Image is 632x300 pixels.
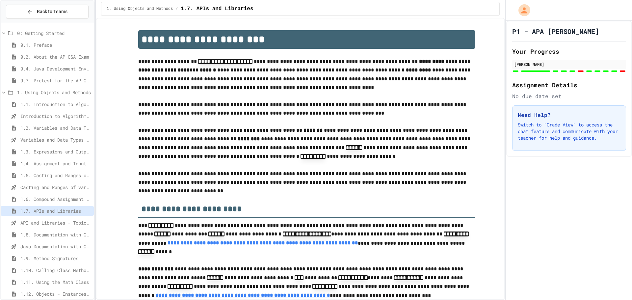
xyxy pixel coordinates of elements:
[20,172,91,179] span: 1.5. Casting and Ranges of Values
[20,279,91,286] span: 1.11. Using the Math Class
[514,61,624,67] div: [PERSON_NAME]
[20,136,91,143] span: Variables and Data Types - Quiz
[604,274,625,293] iframe: chat widget
[20,41,91,48] span: 0.1. Preface
[181,5,253,13] span: 1.7. APIs and Libraries
[17,89,91,96] span: 1. Using Objects and Methods
[20,243,91,250] span: Java Documentation with Comments - Topic 1.8
[512,92,626,100] div: No due date set
[20,77,91,84] span: 0.7. Pretest for the AP CSA Exam
[175,6,178,12] span: /
[20,184,91,191] span: Casting and Ranges of variables - Quiz
[17,30,91,37] span: 0: Getting Started
[20,160,91,167] span: 1.4. Assignment and Input
[20,255,91,262] span: 1.9. Method Signatures
[20,207,91,214] span: 1.7. APIs and Libraries
[20,113,91,120] span: Introduction to Algorithms, Programming, and Compilers
[577,245,625,273] iframe: chat widget
[37,8,67,15] span: Back to Teams
[20,196,91,203] span: 1.6. Compound Assignment Operators
[6,5,89,19] button: Back to Teams
[20,219,91,226] span: API and Libraries - Topic 1.7
[20,148,91,155] span: 1.3. Expressions and Output [New]
[20,53,91,60] span: 0.2. About the AP CSA Exam
[20,65,91,72] span: 0.4. Java Development Environments
[107,6,173,12] span: 1. Using Objects and Methods
[512,80,626,90] h2: Assignment Details
[20,101,91,108] span: 1.1. Introduction to Algorithms, Programming, and Compilers
[20,231,91,238] span: 1.8. Documentation with Comments and Preconditions
[20,290,91,297] span: 1.12. Objects - Instances of Classes
[512,47,626,56] h2: Your Progress
[20,124,91,131] span: 1.2. Variables and Data Types
[518,122,620,141] p: Switch to "Grade View" to access the chat feature and communicate with your teacher for help and ...
[512,3,532,18] div: My Account
[20,267,91,274] span: 1.10. Calling Class Methods
[512,27,599,36] h1: P1 - APA [PERSON_NAME]
[518,111,620,119] h3: Need Help?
